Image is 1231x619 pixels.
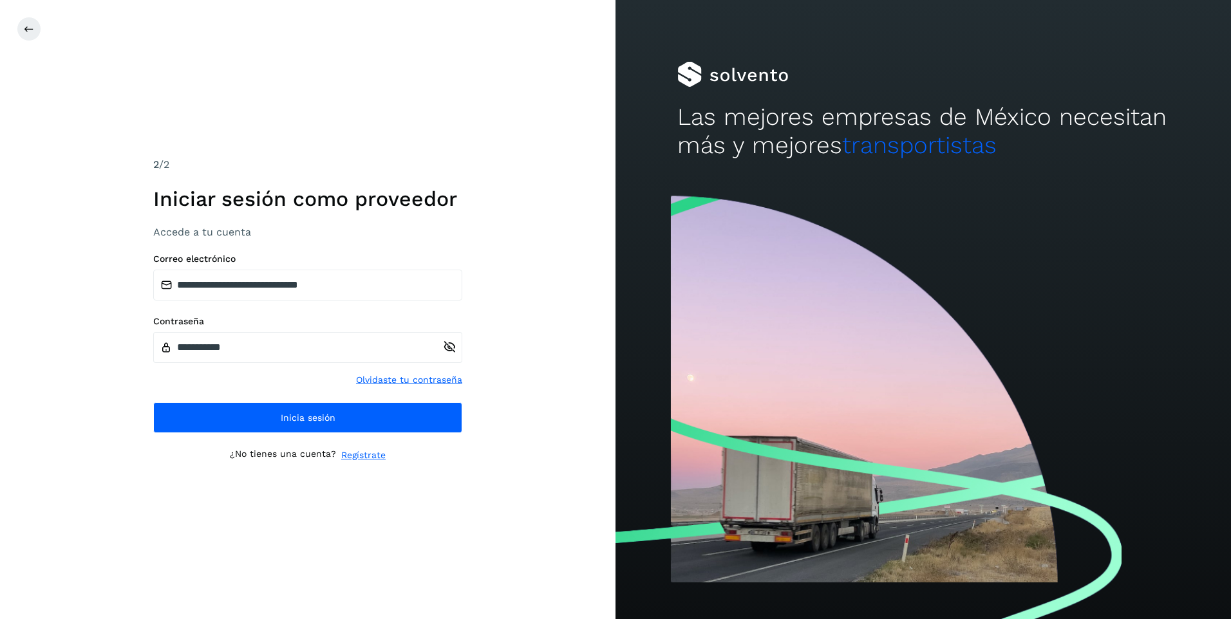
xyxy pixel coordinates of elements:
span: 2 [153,158,159,171]
span: transportistas [842,131,997,159]
h3: Accede a tu cuenta [153,226,462,238]
h1: Iniciar sesión como proveedor [153,187,462,211]
div: /2 [153,157,462,172]
p: ¿No tienes una cuenta? [230,448,336,462]
label: Contraseña [153,316,462,327]
a: Olvidaste tu contraseña [356,373,462,387]
label: Correo electrónico [153,254,462,264]
a: Regístrate [341,448,386,462]
button: Inicia sesión [153,402,462,433]
span: Inicia sesión [281,413,335,422]
h2: Las mejores empresas de México necesitan más y mejores [677,103,1170,160]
